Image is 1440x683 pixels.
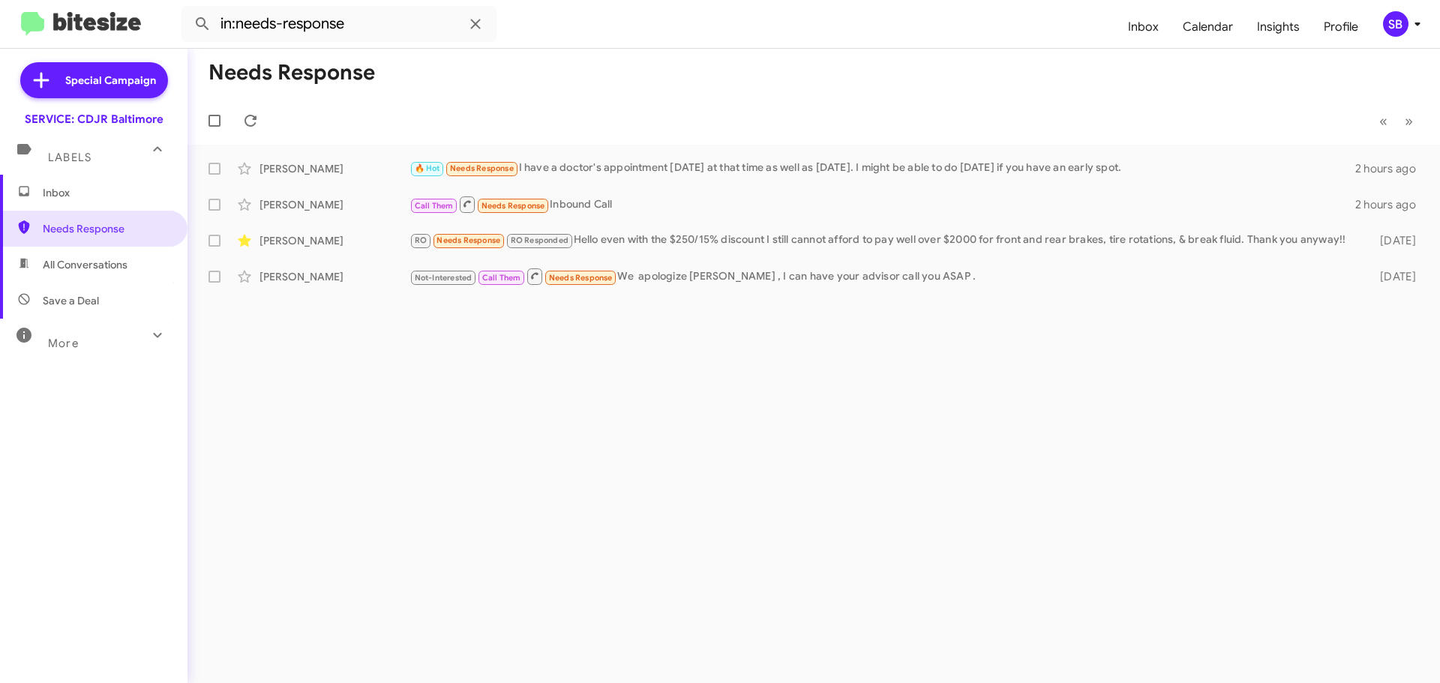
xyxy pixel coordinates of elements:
div: SB [1383,11,1408,37]
h1: Needs Response [208,61,375,85]
span: Call Them [415,201,454,211]
div: [PERSON_NAME] [259,197,409,212]
span: Needs Response [549,273,613,283]
div: SERVICE: CDJR Baltimore [25,112,163,127]
button: Previous [1370,106,1396,136]
span: Not-Interested [415,273,472,283]
a: Special Campaign [20,62,168,98]
div: [PERSON_NAME] [259,269,409,284]
a: Calendar [1171,5,1245,49]
div: Hello even with the $250/15% discount I still cannot afford to pay well over $2000 for front and ... [409,232,1356,249]
span: Needs Response [43,221,170,236]
a: Insights [1245,5,1312,49]
span: RO [415,235,427,245]
span: Labels [48,151,91,164]
input: Search [181,6,496,42]
a: Profile [1312,5,1370,49]
div: Inbound Call [409,195,1355,214]
div: 2 hours ago [1355,161,1428,176]
span: Call Them [482,273,521,283]
button: Next [1396,106,1422,136]
div: [PERSON_NAME] [259,161,409,176]
span: « [1379,112,1387,130]
span: Inbox [43,185,170,200]
span: All Conversations [43,257,127,272]
span: Special Campaign [65,73,156,88]
button: SB [1370,11,1423,37]
span: More [48,337,79,350]
span: » [1405,112,1413,130]
span: Needs Response [450,163,514,173]
div: 2 hours ago [1355,197,1428,212]
div: [PERSON_NAME] [259,233,409,248]
div: We apologize [PERSON_NAME] , I can have your advisor call you ASAP . [409,267,1356,286]
nav: Page navigation example [1371,106,1422,136]
a: Inbox [1116,5,1171,49]
div: I have a doctor's appointment [DATE] at that time as well as [DATE]. I might be able to do [DATE]... [409,160,1355,177]
span: Save a Deal [43,293,99,308]
div: [DATE] [1356,269,1428,284]
div: [DATE] [1356,233,1428,248]
span: 🔥 Hot [415,163,440,173]
span: RO Responded [511,235,568,245]
span: Needs Response [436,235,500,245]
span: Needs Response [481,201,545,211]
